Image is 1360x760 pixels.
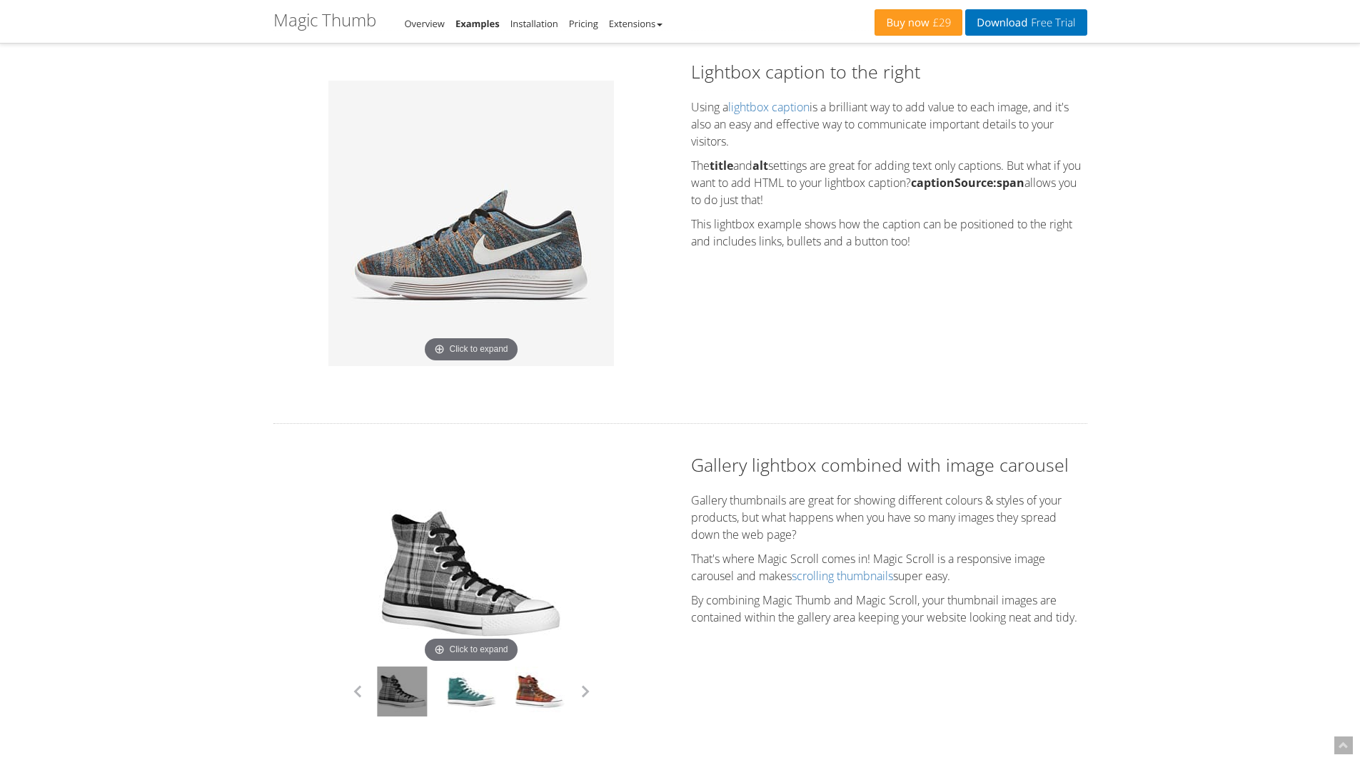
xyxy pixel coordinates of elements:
a: DownloadFree Trial [965,9,1087,36]
strong: alt [752,158,768,173]
h2: Lightbox caption to the right [691,59,1087,84]
p: That's where Magic Scroll comes in! Magic Scroll is a responsive image carousel and makes super e... [691,550,1087,584]
a: Pricing [569,17,598,30]
p: This lightbox example shows how the caption can be positioned to the right and includes links, bu... [691,216,1087,250]
p: The and settings are great for adding text only captions. But what if you want to add HTML to you... [691,157,1087,208]
a: Buy now£29 [875,9,962,36]
h2: Gallery lightbox combined with image carousel [691,452,1087,477]
h1: Magic Thumb [273,11,376,29]
a: Extensions [609,17,663,30]
a: Installation [510,17,558,30]
a: Examples [455,17,500,30]
img: Lightbox caption example [328,81,614,366]
a: lightbox caption [728,99,810,115]
a: Overview [405,17,445,30]
span: Free Trial [1027,17,1075,29]
strong: title [710,158,733,173]
p: Gallery thumbnails are great for showing different colours & styles of your products, but what ha... [691,492,1087,543]
p: Using a is a brilliant way to add value to each image, and it's also an easy and effective way to... [691,98,1087,150]
a: Click to expand [378,481,564,667]
p: By combining Magic Thumb and Magic Scroll, your thumbnail images are contained within the gallery... [691,592,1087,626]
strong: captionSource:span [911,175,1024,191]
a: scrolling thumbnails [792,568,893,584]
span: £29 [930,17,952,29]
a: Click to expand [328,81,614,366]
